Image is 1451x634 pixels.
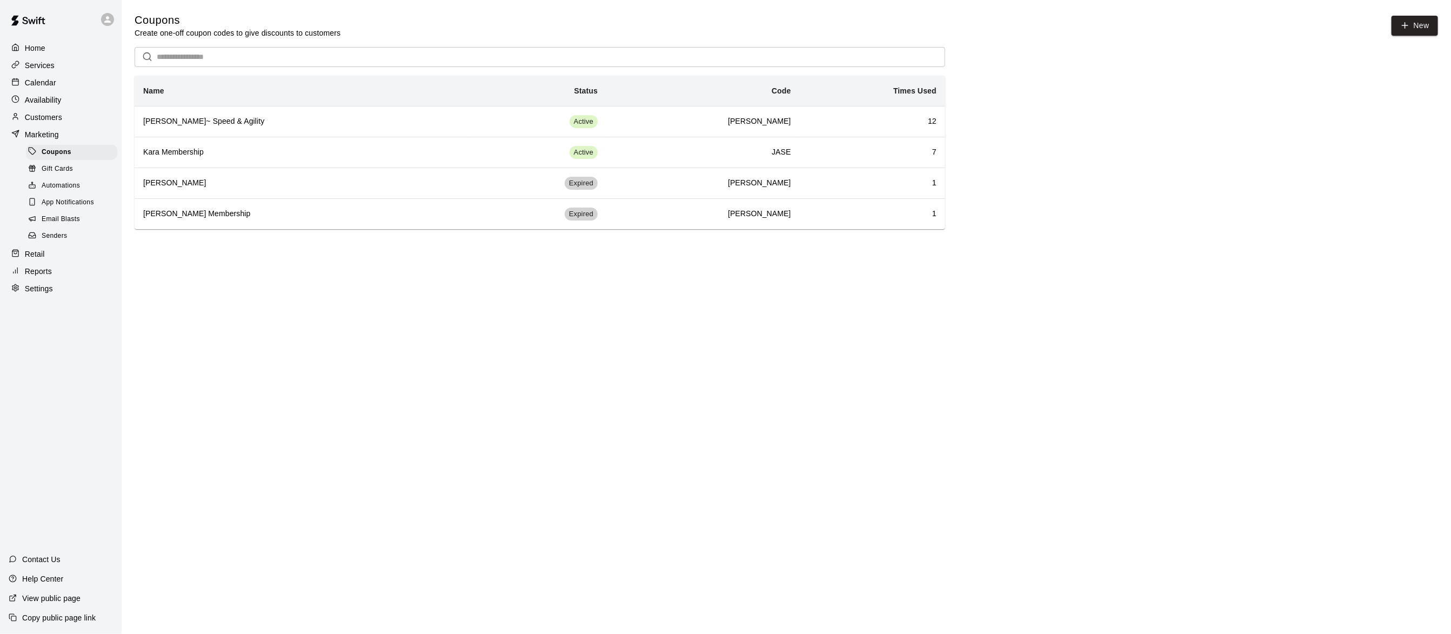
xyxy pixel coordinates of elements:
span: Expired [565,178,598,189]
h5: Coupons [135,13,340,28]
a: Customers [9,109,113,125]
a: Reports [9,263,113,279]
div: Coupons [26,145,117,160]
b: Times Used [893,86,937,95]
h6: JASE [615,146,791,158]
p: Create one-off coupon codes to give discounts to customers [135,28,340,38]
p: Home [25,43,45,54]
b: Name [143,86,164,95]
h6: [PERSON_NAME] [615,116,791,128]
div: Senders [26,229,117,244]
p: Settings [25,283,53,294]
a: Senders [26,228,122,245]
div: Gift Cards [26,162,117,177]
span: Active [570,148,598,158]
b: Status [574,86,598,95]
h6: 1 [808,177,937,189]
p: Services [25,60,55,71]
div: Email Blasts [26,212,117,227]
a: Calendar [9,75,113,91]
span: Expired [565,209,598,219]
h6: [PERSON_NAME]~ Speed & Agility [143,116,459,128]
table: simple table [135,76,945,229]
h6: Kara Membership [143,146,459,158]
span: Gift Cards [42,164,73,175]
p: Retail [25,249,45,259]
h6: 12 [808,116,937,128]
div: App Notifications [26,195,117,210]
span: Automations [42,181,80,191]
span: Coupons [42,147,71,158]
p: Availability [25,95,62,105]
p: Contact Us [22,554,61,565]
div: Automations [26,178,117,193]
p: Help Center [22,573,63,584]
a: Home [9,40,113,56]
a: Email Blasts [26,211,122,228]
span: App Notifications [42,197,94,208]
p: Marketing [25,129,59,140]
a: Gift Cards [26,161,122,177]
b: Code [772,86,791,95]
a: Marketing [9,126,113,143]
p: Reports [25,266,52,277]
a: Automations [26,178,122,195]
a: Coupons [26,144,122,161]
p: Calendar [25,77,56,88]
h6: 7 [808,146,937,158]
span: Email Blasts [42,214,80,225]
p: Copy public page link [22,612,96,623]
a: Settings [9,281,113,297]
a: Retail [9,246,113,262]
h6: [PERSON_NAME] Membership [143,208,459,220]
p: View public page [22,593,81,604]
span: Active [570,117,598,127]
a: App Notifications [26,195,122,211]
h6: 1 [808,208,937,220]
button: New [1392,16,1438,36]
span: Senders [42,231,68,242]
h6: [PERSON_NAME] [615,177,791,189]
a: Services [9,57,113,74]
a: Availability [9,92,113,108]
h6: [PERSON_NAME] [143,177,459,189]
h6: [PERSON_NAME] [615,208,791,220]
p: Customers [25,112,62,123]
